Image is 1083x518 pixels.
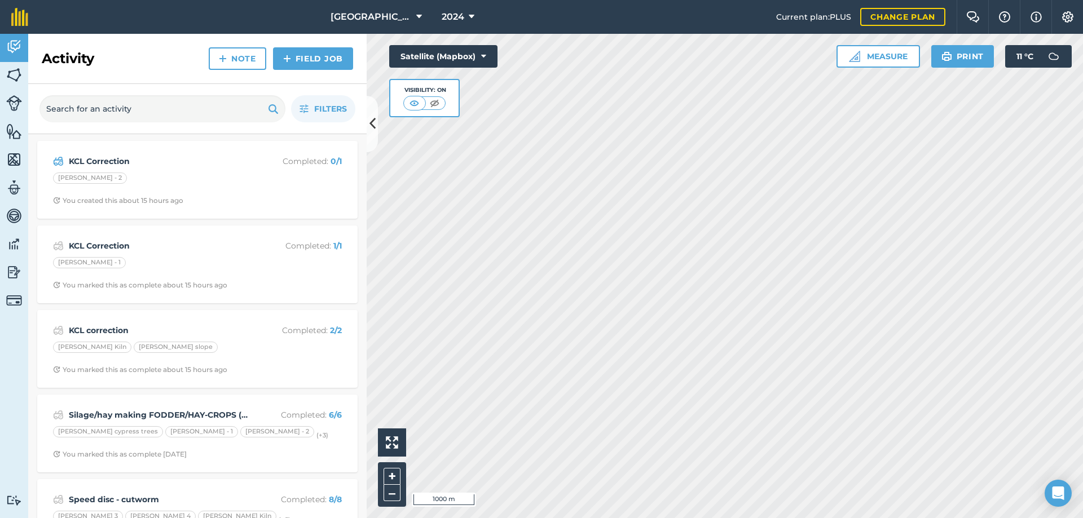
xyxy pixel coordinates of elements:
[69,324,248,337] strong: KCL correction
[403,86,446,95] div: Visibility: On
[849,51,860,62] img: Ruler icon
[53,281,60,289] img: Clock with arrow pointing clockwise
[252,324,342,337] p: Completed :
[330,325,342,335] strong: 2 / 2
[6,95,22,111] img: svg+xml;base64,PD94bWwgdmVyc2lvbj0iMS4wIiBlbmNvZGluZz0idXRmLTgiPz4KPCEtLSBHZW5lcmF0b3I6IEFkb2JlIE...
[1061,11,1075,23] img: A cog icon
[69,240,248,252] strong: KCL Correction
[407,98,421,109] img: svg+xml;base64,PHN2ZyB4bWxucz0iaHR0cDovL3d3dy53My5vcmcvMjAwMC9zdmciIHdpZHRoPSI1MCIgaGVpZ2h0PSI0MC...
[931,45,994,68] button: Print
[291,95,355,122] button: Filters
[69,155,248,167] strong: KCL Correction
[209,47,266,70] a: Note
[53,426,163,437] div: [PERSON_NAME] cypress trees
[252,409,342,421] p: Completed :
[252,155,342,167] p: Completed :
[6,38,22,55] img: svg+xml;base64,PD94bWwgdmVyc2lvbj0iMS4wIiBlbmNvZGluZz0idXRmLTgiPz4KPCEtLSBHZW5lcmF0b3I6IEFkb2JlIE...
[53,239,64,253] img: svg+xml;base64,PD94bWwgdmVyc2lvbj0iMS4wIiBlbmNvZGluZz0idXRmLTgiPz4KPCEtLSBHZW5lcmF0b3I6IEFkb2JlIE...
[314,103,347,115] span: Filters
[1016,45,1033,68] span: 11 ° C
[53,257,126,268] div: [PERSON_NAME] - 1
[53,493,64,506] img: svg+xml;base64,PD94bWwgdmVyc2lvbj0iMS4wIiBlbmNvZGluZz0idXRmLTgiPz4KPCEtLSBHZW5lcmF0b3I6IEFkb2JlIE...
[442,10,464,24] span: 2024
[268,102,279,116] img: svg+xml;base64,PHN2ZyB4bWxucz0iaHR0cDovL3d3dy53My5vcmcvMjAwMC9zdmciIHdpZHRoPSIxOSIgaGVpZ2h0PSIyNC...
[6,495,22,506] img: svg+xml;base64,PD94bWwgdmVyc2lvbj0iMS4wIiBlbmNvZGluZz0idXRmLTgiPz4KPCEtLSBHZW5lcmF0b3I6IEFkb2JlIE...
[53,154,64,168] img: svg+xml;base64,PD94bWwgdmVyc2lvbj0iMS4wIiBlbmNvZGluZz0idXRmLTgiPz4KPCEtLSBHZW5lcmF0b3I6IEFkb2JlIE...
[6,236,22,253] img: svg+xml;base64,PD94bWwgdmVyc2lvbj0iMS4wIiBlbmNvZGluZz0idXRmLTgiPz4KPCEtLSBHZW5lcmF0b3I6IEFkb2JlIE...
[165,426,238,437] div: [PERSON_NAME] - 1
[11,8,28,26] img: fieldmargin Logo
[53,342,131,353] div: [PERSON_NAME] Kiln
[384,468,400,485] button: +
[6,264,22,281] img: svg+xml;base64,PD94bWwgdmVyc2lvbj0iMS4wIiBlbmNvZGluZz0idXRmLTgiPz4KPCEtLSBHZW5lcmF0b3I6IEFkb2JlIE...
[53,281,227,290] div: You marked this as complete about 15 hours ago
[134,342,218,353] div: [PERSON_NAME] slope
[53,450,60,458] img: Clock with arrow pointing clockwise
[44,317,351,381] a: KCL correctionCompleted: 2/2[PERSON_NAME] Kiln[PERSON_NAME] slopeClock with arrow pointing clockw...
[44,148,351,212] a: KCL CorrectionCompleted: 0/1[PERSON_NAME] - 2Clock with arrow pointing clockwiseYou created this ...
[53,196,183,205] div: You created this about 15 hours ago
[389,45,498,68] button: Satellite (Mapbox)
[331,10,412,24] span: [GEOGRAPHIC_DATA]
[69,493,248,506] strong: Speed disc - cutworm
[53,365,227,374] div: You marked this as complete about 15 hours ago
[53,408,64,422] img: svg+xml;base64,PD94bWwgdmVyc2lvbj0iMS4wIiBlbmNvZGluZz0idXRmLTgiPz4KPCEtLSBHZW5lcmF0b3I6IEFkb2JlIE...
[6,293,22,308] img: svg+xml;base64,PD94bWwgdmVyc2lvbj0iMS4wIiBlbmNvZGluZz0idXRmLTgiPz4KPCEtLSBHZW5lcmF0b3I6IEFkb2JlIE...
[316,431,328,439] small: (+ 3 )
[283,52,291,65] img: svg+xml;base64,PHN2ZyB4bWxucz0iaHR0cDovL3d3dy53My5vcmcvMjAwMC9zdmciIHdpZHRoPSIxNCIgaGVpZ2h0PSIyNC...
[333,241,342,251] strong: 1 / 1
[386,436,398,449] img: Four arrows, one pointing top left, one top right, one bottom right and the last bottom left
[39,95,285,122] input: Search for an activity
[53,197,60,204] img: Clock with arrow pointing clockwise
[42,50,94,68] h2: Activity
[1031,10,1042,24] img: svg+xml;base64,PHN2ZyB4bWxucz0iaHR0cDovL3d3dy53My5vcmcvMjAwMC9zdmciIHdpZHRoPSIxNyIgaGVpZ2h0PSIxNy...
[240,426,314,437] div: [PERSON_NAME] - 2
[941,50,952,63] img: svg+xml;base64,PHN2ZyB4bWxucz0iaHR0cDovL3d3dy53My5vcmcvMjAwMC9zdmciIHdpZHRoPSIxOSIgaGVpZ2h0PSIyNC...
[44,232,351,296] a: KCL CorrectionCompleted: 1/1[PERSON_NAME] - 1Clock with arrow pointing clockwiseYou marked this a...
[776,11,851,23] span: Current plan : PLUS
[252,493,342,506] p: Completed :
[1005,45,1072,68] button: 11 °C
[329,410,342,420] strong: 6 / 6
[329,494,342,504] strong: 8 / 8
[53,324,64,337] img: svg+xml;base64,PD94bWwgdmVyc2lvbj0iMS4wIiBlbmNvZGluZz0idXRmLTgiPz4KPCEtLSBHZW5lcmF0b3I6IEFkb2JlIE...
[966,11,980,23] img: Two speech bubbles overlapping with the left bubble in the forefront
[837,45,920,68] button: Measure
[1045,480,1072,507] div: Open Intercom Messenger
[6,207,22,224] img: svg+xml;base64,PD94bWwgdmVyc2lvbj0iMS4wIiBlbmNvZGluZz0idXRmLTgiPz4KPCEtLSBHZW5lcmF0b3I6IEFkb2JlIE...
[860,8,945,26] a: Change plan
[6,67,22,83] img: svg+xml;base64,PHN2ZyB4bWxucz0iaHR0cDovL3d3dy53My5vcmcvMjAwMC9zdmciIHdpZHRoPSI1NiIgaGVpZ2h0PSI2MC...
[69,409,248,421] strong: Silage/hay making FODDER/HAY-CROPS (DRY)
[273,47,353,70] a: Field Job
[331,156,342,166] strong: 0 / 1
[252,240,342,252] p: Completed :
[53,450,187,459] div: You marked this as complete [DATE]
[428,98,442,109] img: svg+xml;base64,PHN2ZyB4bWxucz0iaHR0cDovL3d3dy53My5vcmcvMjAwMC9zdmciIHdpZHRoPSI1MCIgaGVpZ2h0PSI0MC...
[998,11,1011,23] img: A question mark icon
[219,52,227,65] img: svg+xml;base64,PHN2ZyB4bWxucz0iaHR0cDovL3d3dy53My5vcmcvMjAwMC9zdmciIHdpZHRoPSIxNCIgaGVpZ2h0PSIyNC...
[6,123,22,140] img: svg+xml;base64,PHN2ZyB4bWxucz0iaHR0cDovL3d3dy53My5vcmcvMjAwMC9zdmciIHdpZHRoPSI1NiIgaGVpZ2h0PSI2MC...
[1042,45,1065,68] img: svg+xml;base64,PD94bWwgdmVyc2lvbj0iMS4wIiBlbmNvZGluZz0idXRmLTgiPz4KPCEtLSBHZW5lcmF0b3I6IEFkb2JlIE...
[6,179,22,196] img: svg+xml;base64,PD94bWwgdmVyc2lvbj0iMS4wIiBlbmNvZGluZz0idXRmLTgiPz4KPCEtLSBHZW5lcmF0b3I6IEFkb2JlIE...
[53,172,127,184] div: [PERSON_NAME] - 2
[384,485,400,501] button: –
[53,366,60,373] img: Clock with arrow pointing clockwise
[44,401,351,466] a: Silage/hay making FODDER/HAY-CROPS (DRY)Completed: 6/6[PERSON_NAME] cypress trees[PERSON_NAME] - ...
[6,151,22,168] img: svg+xml;base64,PHN2ZyB4bWxucz0iaHR0cDovL3d3dy53My5vcmcvMjAwMC9zdmciIHdpZHRoPSI1NiIgaGVpZ2h0PSI2MC...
